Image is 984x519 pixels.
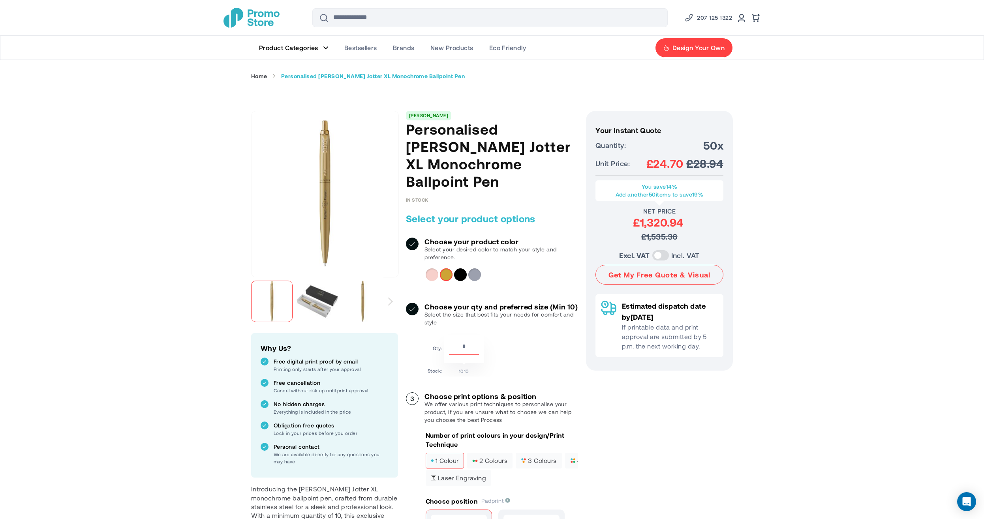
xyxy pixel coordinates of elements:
[619,250,650,261] label: Excl. VAT
[440,268,453,281] div: Gold
[595,229,723,244] div: £1,535.36
[601,300,616,315] img: Delivery
[454,268,467,281] div: Solid black
[274,400,389,408] p: No hidden charges
[649,191,656,198] span: 50
[672,44,725,52] span: Design Your Own
[595,158,630,169] span: Unit Price:
[426,497,477,506] p: Choose position
[646,156,684,171] span: £24.70
[703,138,723,152] span: 50x
[631,313,653,321] span: [DATE]
[622,300,718,322] p: Estimated dispatch date by
[521,458,556,463] span: 3 colours
[426,431,578,449] p: Number of print colours in your design/Print Technique
[274,379,389,387] p: Free cancellation
[274,451,389,465] p: We are available directly for any questions you may have
[570,458,606,463] span: 4 colours
[223,8,280,28] a: store logo
[274,365,389,373] p: Printing only starts after your approval
[424,400,578,424] p: We offer various print techniques to personalise your product, if you are unsure what to choose w...
[251,73,267,80] a: Home
[297,281,338,322] img: 10772414_gcjanwoi1jdycfsa.jpg
[261,343,389,354] h2: Why Us?
[430,44,473,52] span: New Products
[252,120,398,267] img: 10772414_f1_eg_y1_lkmthmel2fgdqead.jpg
[424,303,578,311] h3: Choose your qty and preferred size (Min 10)
[223,8,280,28] img: Promotional Merchandise
[595,126,723,134] h3: Your Instant Quote
[595,207,723,215] div: Net Price
[489,44,526,52] span: Eco Friendly
[406,197,428,202] div: Availability
[409,112,448,118] a: [PERSON_NAME]
[428,365,442,375] td: Stock:
[383,277,398,326] div: Next
[274,408,389,415] p: Everything is included in the price
[259,44,318,52] span: Product Categories
[406,197,428,202] span: In stock
[274,387,389,394] p: Cancel without risk up until print approval
[424,392,578,400] h3: Choose print options & position
[671,250,700,261] label: Incl. VAT
[595,215,721,229] div: £1,320.94
[472,458,507,463] span: 2 colours
[692,191,703,198] span: 19%
[666,183,677,190] span: 14%
[393,44,415,52] span: Brands
[957,492,976,511] div: Open Intercom Messenger
[406,212,578,225] h2: Select your product options
[424,245,578,261] p: Select your desired color to match your style and preference.
[431,475,486,481] span: Laser engraving
[424,311,578,326] p: Select the size that best fits your needs for comfort and style
[426,268,438,281] div: Rose gold
[622,322,718,351] p: If printable data and print approval are submitted by 5 p.m. the next working day.
[599,191,719,199] p: Add another items to save
[444,365,484,375] td: 1010
[428,335,442,363] td: Qty:
[274,358,389,365] p: Free digital print proof by email
[281,73,465,80] strong: Personalised [PERSON_NAME] Jotter XL Monochrome Ballpoint Pen
[406,120,578,190] h1: Personalised [PERSON_NAME] Jotter XL Monochrome Ballpoint Pen
[274,422,389,429] p: Obligation free quotes
[595,140,626,151] span: Quantity:
[274,443,389,451] p: Personal contact
[342,281,383,322] img: 10772414_f1_1uw3hcjmsd1pe3np.jpg
[251,281,293,322] img: 10772414_f1_eg_y1_lkmthmel2fgdqead.jpg
[274,429,389,437] p: Lock in your prices before you order
[684,13,732,22] a: Phone
[344,44,377,52] span: Bestsellers
[686,156,723,171] span: £28.94
[424,238,578,245] h3: Choose your product color
[697,13,732,22] span: 207 125 1322
[599,183,719,191] p: You save
[468,268,481,281] div: Stainless steel
[431,458,459,463] span: 1 colour
[481,497,510,504] span: Padprint
[595,265,723,285] button: Get My Free Quote & Visual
